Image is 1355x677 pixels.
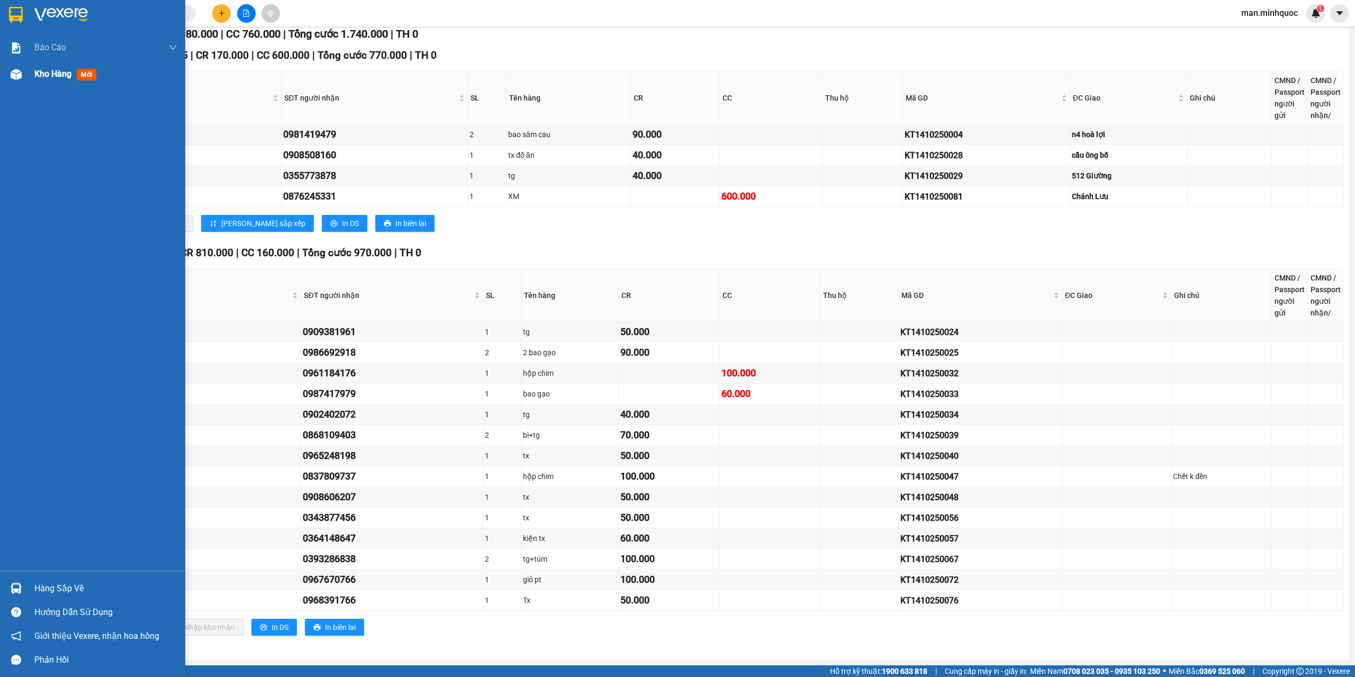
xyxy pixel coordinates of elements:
div: 0364148647 [303,531,481,546]
span: copyright [1296,667,1304,675]
div: KT1410250076 [900,594,1060,607]
div: Hiếu [102,448,299,463]
button: printerIn biên lai [375,215,435,232]
div: KT1410250072 [900,573,1060,586]
div: 40.000 [633,148,718,163]
button: plus [212,4,231,23]
div: 60.000 [721,386,818,401]
div: bao sâm cau [508,129,629,140]
td: KT1410250028 [903,145,1070,166]
div: 0961184176 [303,366,481,381]
td: KT1410250033 [899,384,1062,404]
span: TH 0 [415,49,437,61]
div: Khương [102,345,299,360]
img: warehouse-icon [11,69,22,80]
th: SL [468,72,507,124]
div: tx [523,512,617,523]
div: KT1410250057 [900,532,1060,545]
div: A13.14tai2 [102,189,279,204]
div: 2 [485,429,519,441]
span: | [236,247,239,259]
span: sort-ascending [210,220,217,228]
div: Hàng sắp về [34,581,177,597]
div: 1 [485,594,519,606]
span: plus [218,10,225,17]
td: 0908606207 [301,487,483,508]
span: Tổng cước 1.740.000 [288,28,388,40]
span: | [1253,665,1254,677]
div: Phản hồi [34,652,177,668]
span: Kho hàng [34,69,71,79]
td: a hạo [100,466,301,487]
td: Chi [100,404,301,425]
div: [PERSON_NAME] [102,324,299,339]
div: a hạo [102,469,299,484]
span: printer [313,624,321,632]
div: 1 [485,367,519,379]
td: Khương [100,342,301,363]
div: 40.000 [620,407,717,422]
div: CMND / Passport người gửi [1275,75,1305,121]
td: KT1410250032 [899,363,1062,384]
div: Chánh Lưu [1072,191,1186,202]
span: mới [77,69,96,80]
div: Du [102,552,299,566]
td: Du [100,549,301,570]
td: A Bỉn [100,363,301,384]
span: Giới thiệu Vexere, nhận hoa hồng [34,629,159,643]
div: XM [508,191,629,202]
div: KT1410250028 [905,149,1068,162]
div: KT1410250032 [900,367,1060,380]
span: ⚪️ [1163,669,1166,673]
div: 50.000 [620,448,717,463]
td: KT1410250034 [899,404,1062,425]
span: printer [330,220,338,228]
button: downloadNhập kho nhận [164,619,243,636]
div: tx [523,450,617,462]
div: 90.000 [633,127,718,142]
td: KT1410250024 [899,322,1062,342]
div: KT1410250024 [900,326,1060,339]
div: KT1410250034 [900,408,1060,421]
div: 90.000 [620,345,717,360]
button: printerIn DS [322,215,367,232]
span: CC 600.000 [257,49,310,61]
div: 2 [485,347,519,358]
div: 50.000 [620,490,717,504]
div: CMND / Passport người nhận/ [1311,75,1341,121]
div: 0965248198 [303,448,481,463]
td: KT1410250004 [903,124,1070,145]
td: KT1410250057 [899,528,1062,549]
div: kiện tx [523,532,617,544]
span: Cung cấp máy in - giấy in: [945,665,1027,677]
span: aim [267,10,274,17]
td: 0967670766 [301,570,483,590]
div: 0393286838 [303,552,481,566]
span: printer [384,220,391,228]
button: file-add [237,4,256,23]
div: A Bỉn [102,366,299,381]
div: 2 bao gạo [523,347,617,358]
span: In DS [272,621,288,633]
span: Miền Bắc [1169,665,1245,677]
span: Hỗ trợ kỹ thuật: [830,665,927,677]
div: 1 [485,471,519,482]
div: 70.000 [620,428,717,443]
span: Tên người nhận [103,92,270,104]
td: 0909381961 [301,322,483,342]
div: 1 [485,512,519,523]
div: 0981419479 [283,127,466,142]
td: nguyên [100,590,301,611]
td: KT1410250067 [899,549,1062,570]
strong: 1900 633 818 [882,667,927,675]
td: KT1410250076 [899,590,1062,611]
span: Tổng cước 970.000 [302,247,392,259]
div: nguyên [102,593,299,608]
span: CR 810.000 [180,247,233,259]
div: 100.000 [721,366,818,381]
td: 0987417979 [301,384,483,404]
img: logo-vxr [9,7,23,23]
span: 1 [1318,5,1322,12]
span: In DS [342,218,359,229]
span: CR 170.000 [196,49,249,61]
